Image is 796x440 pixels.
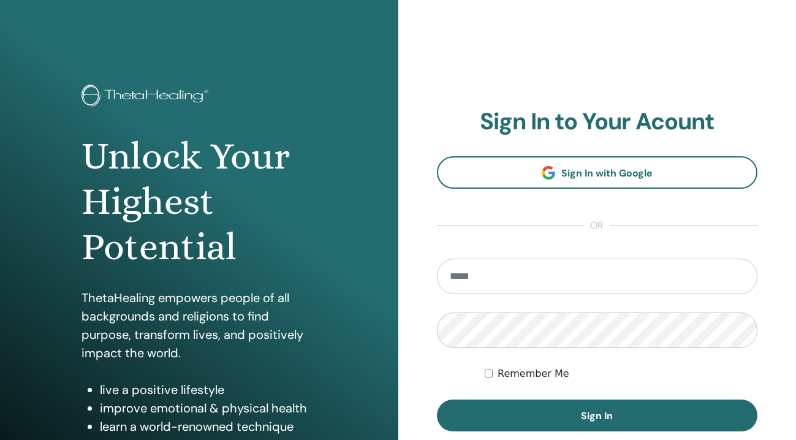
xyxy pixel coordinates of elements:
span: or [584,218,610,233]
a: Sign In with Google [437,156,758,189]
h1: Unlock Your Highest Potential [81,134,316,270]
li: learn a world-renowned technique [100,417,316,436]
span: Sign In with Google [561,167,653,180]
label: Remember Me [498,366,569,381]
div: Keep me authenticated indefinitely or until I manually logout [485,366,757,381]
span: Sign In [581,409,613,422]
li: improve emotional & physical health [100,399,316,417]
p: ThetaHealing empowers people of all backgrounds and religions to find purpose, transform lives, a... [81,289,316,362]
li: live a positive lifestyle [100,381,316,399]
button: Sign In [437,400,758,431]
h2: Sign In to Your Acount [437,108,758,136]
